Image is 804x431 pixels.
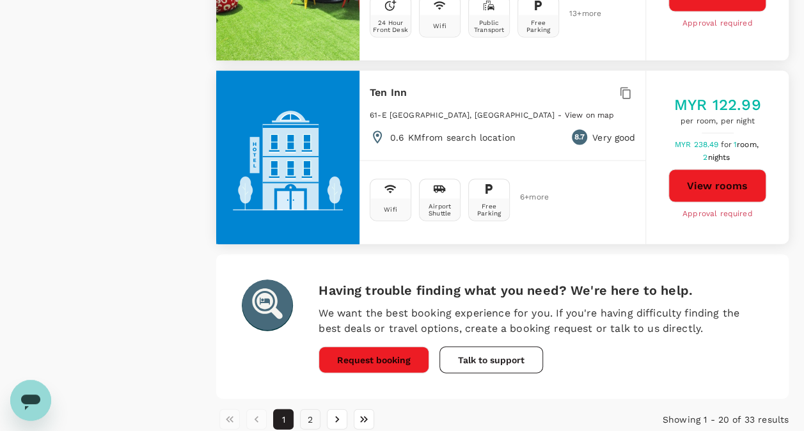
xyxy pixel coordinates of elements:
[319,306,763,336] p: We want the best booking experience for you. If you're having difficulty finding the best deals o...
[707,153,730,162] span: nights
[734,140,761,149] span: 1
[558,111,564,120] span: -
[273,409,294,430] button: page 1
[668,169,766,203] button: View rooms
[319,280,763,301] h6: Having trouble finding what you need? We're here to help.
[433,22,446,29] div: Wifi
[703,153,732,162] span: 2
[682,208,753,221] span: Approval required
[471,19,507,33] div: Public Transport
[439,347,543,373] button: Talk to support
[319,347,429,373] button: Request booking
[373,19,408,33] div: 24 Hour Front Desk
[216,409,597,430] nav: pagination navigation
[471,203,507,217] div: Free Parking
[390,131,516,144] p: 0.6 KM from search location
[327,409,347,430] button: Go to next page
[598,413,789,426] p: Showing 1 - 20 of 33 results
[422,203,457,217] div: Airport Shuttle
[10,380,51,421] iframe: Button to launch messaging window
[720,140,733,149] span: for
[682,17,753,30] span: Approval required
[370,84,407,102] h6: Ten Inn
[521,19,556,33] div: Free Parking
[384,206,397,213] div: Wifi
[300,409,320,430] button: Go to page 2
[370,111,555,120] span: 61-E [GEOGRAPHIC_DATA], [GEOGRAPHIC_DATA]
[569,10,588,18] span: 13 + more
[674,95,761,115] h5: MYR 122.99
[565,109,615,120] a: View on map
[674,115,761,128] span: per room, per night
[565,111,615,120] span: View on map
[574,131,585,144] span: 8.7
[592,131,635,144] p: Very good
[675,140,721,149] span: MYR 238.49
[737,140,759,149] span: room,
[354,409,374,430] button: Go to last page
[520,193,539,201] span: 6 + more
